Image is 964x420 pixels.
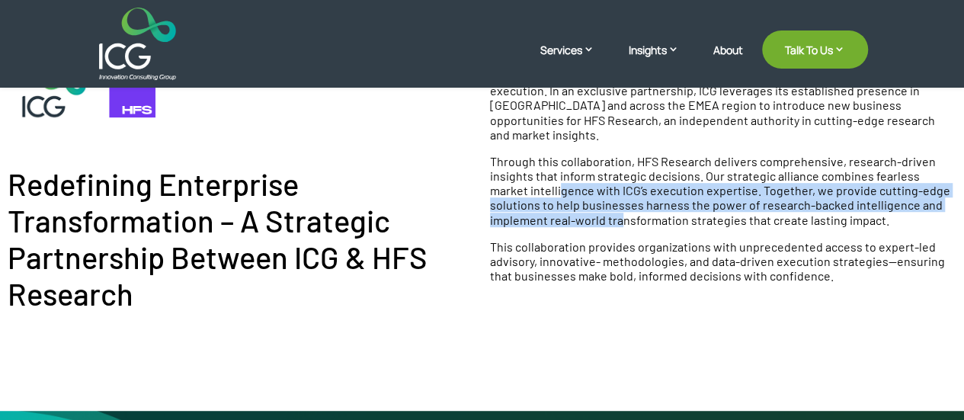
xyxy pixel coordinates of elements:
[540,42,610,80] a: Services
[490,54,957,154] p: Innovation Consulting Group (ICG) is a global leader in enterprise transformation, helping organi...
[8,165,475,312] h2: Redefining Enterprise Transformation – A Strategic Partnership Between ICG & HFS Research
[99,8,176,80] img: ICG
[490,154,957,239] p: Through this collaboration, HFS Research delivers comprehensive, research-driven insights that in...
[629,42,694,80] a: Insights
[762,30,868,69] a: Talk To Us
[490,239,957,284] p: This collaboration provides organizations with unprecedented access to expert-led advisory, innov...
[888,347,964,420] iframe: Chat Widget
[713,44,743,80] a: About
